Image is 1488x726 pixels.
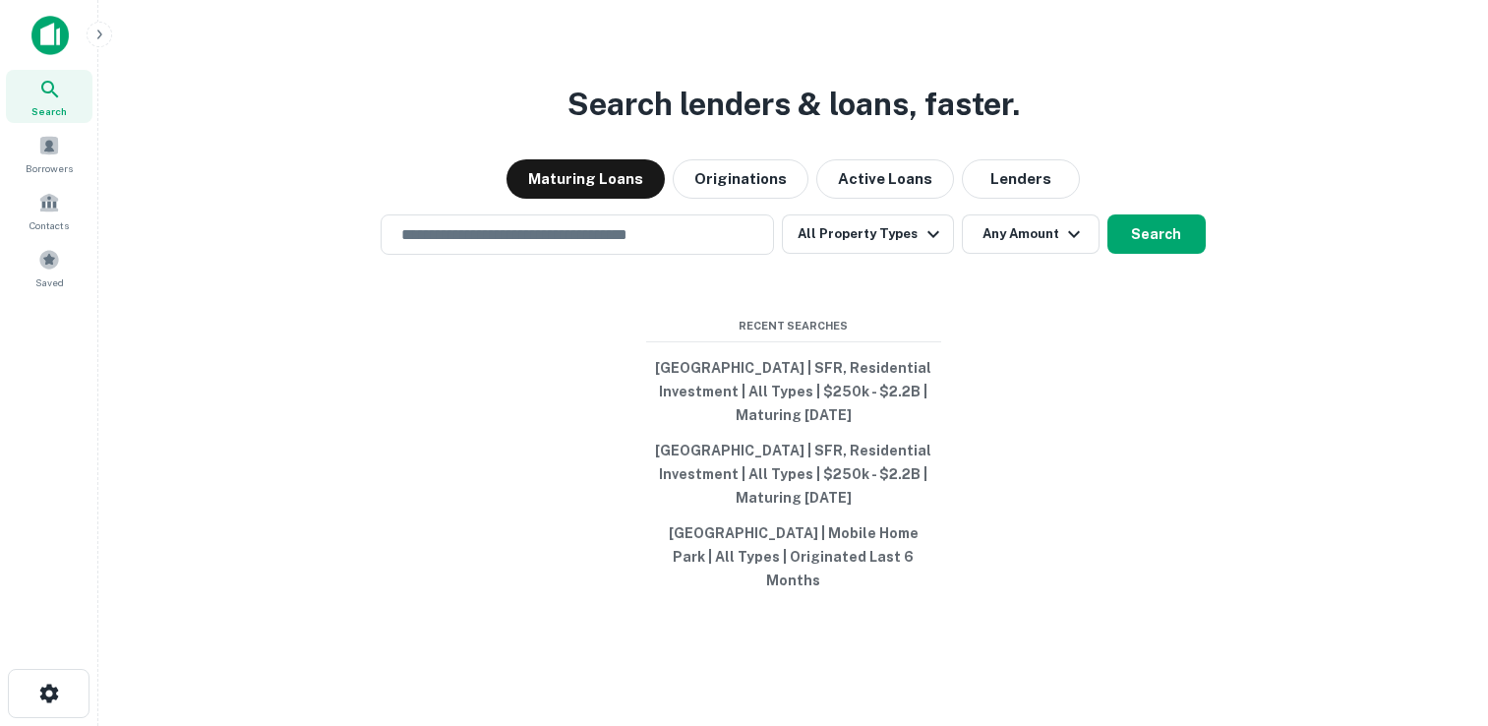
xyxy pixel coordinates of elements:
h3: Search lenders & loans, faster. [567,81,1020,128]
span: Recent Searches [646,318,941,334]
a: Borrowers [6,127,92,180]
span: Contacts [30,217,69,233]
button: [GEOGRAPHIC_DATA] | Mobile Home Park | All Types | Originated Last 6 Months [646,515,941,598]
button: [GEOGRAPHIC_DATA] | SFR, Residential Investment | All Types | $250k - $2.2B | Maturing [DATE] [646,433,941,515]
a: Search [6,70,92,123]
button: Any Amount [962,214,1100,254]
span: Borrowers [26,160,73,176]
button: Search [1107,214,1206,254]
button: Lenders [962,159,1080,199]
a: Saved [6,241,92,294]
a: Contacts [6,184,92,237]
button: Active Loans [816,159,954,199]
button: Originations [673,159,808,199]
button: [GEOGRAPHIC_DATA] | SFR, Residential Investment | All Types | $250k - $2.2B | Maturing [DATE] [646,350,941,433]
iframe: Chat Widget [1390,569,1488,663]
span: Saved [35,274,64,290]
span: Search [31,103,67,119]
img: capitalize-icon.png [31,16,69,55]
button: All Property Types [782,214,953,254]
button: Maturing Loans [506,159,665,199]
